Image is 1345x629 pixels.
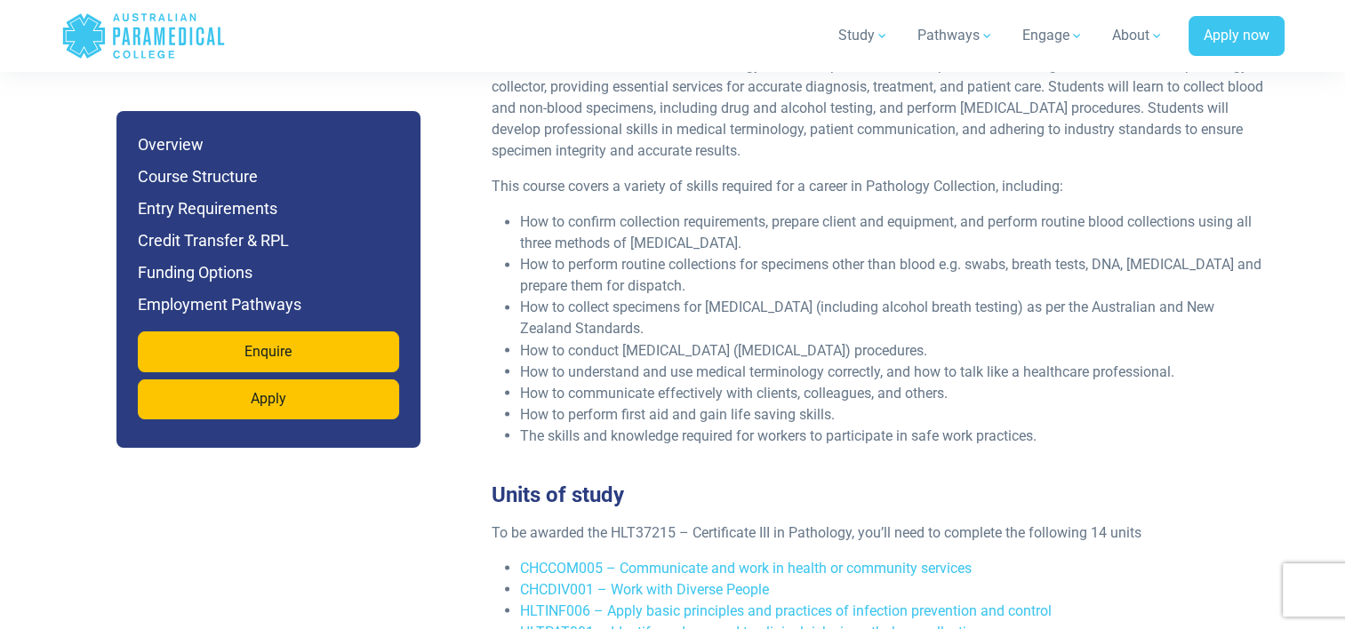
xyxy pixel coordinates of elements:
p: The HLT37215 – Certificate III in Pathology Collection provides the comprehensive training to bec... [492,55,1267,162]
li: How to conduct [MEDICAL_DATA] ([MEDICAL_DATA]) procedures. [520,339,1267,361]
h3: Units of study [481,482,1277,507]
a: CHCCOM005 – Communicate and work in health or community services [520,559,972,576]
li: How to understand and use medical terminology correctly, and how to talk like a healthcare profes... [520,361,1267,382]
li: The skills and knowledge required for workers to participate in safe work practices. [520,425,1267,446]
a: Australian Paramedical College [61,7,226,65]
a: CHCDIV001 – Work with Diverse People [520,580,769,597]
li: How to collect specimens for [MEDICAL_DATA] (including alcohol breath testing) as per the Austral... [520,297,1267,339]
a: Pathways [907,11,1005,60]
a: Engage [1012,11,1094,60]
a: About [1101,11,1174,60]
a: HLTINF006 – Apply basic principles and practices of infection prevention and control [520,601,1052,618]
li: How to confirm collection requirements, prepare client and equipment, and perform routine blood c... [520,211,1267,254]
li: How to perform routine collections for specimens other than blood e.g. swabs, breath tests, DNA, ... [520,254,1267,297]
li: How to perform first aid and gain life saving skills. [520,403,1267,425]
li: How to communicate effectively with clients, colleagues, and others. [520,382,1267,403]
a: Study [828,11,900,60]
a: Apply now [1189,16,1285,57]
p: To be awarded the HLT37215 – Certificate III in Pathology, you’ll need to complete the following ... [492,522,1267,543]
p: This course covers a variety of skills required for a career in Pathology Collection, including: [492,176,1267,197]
